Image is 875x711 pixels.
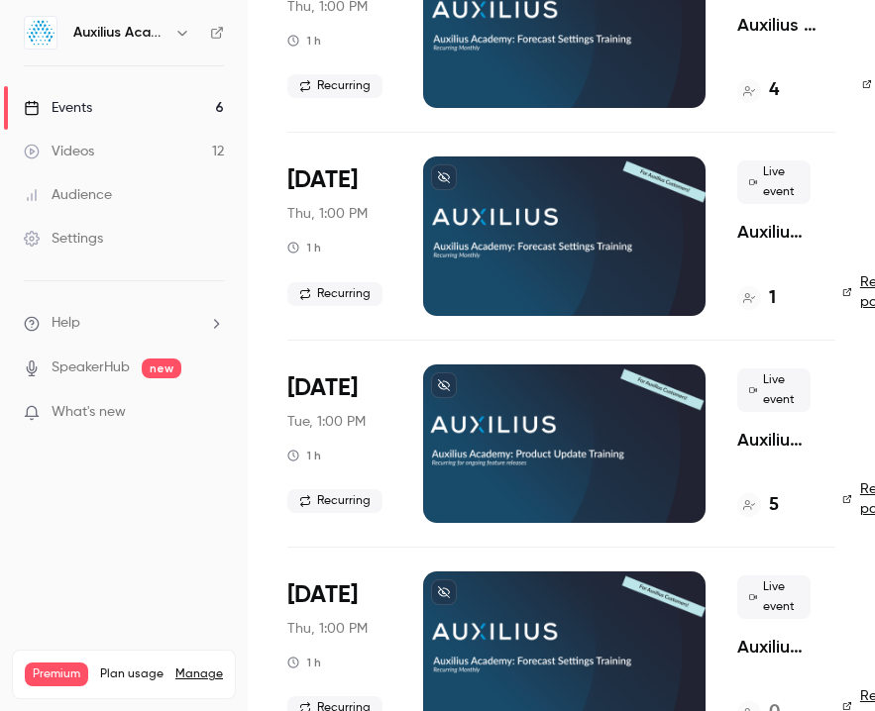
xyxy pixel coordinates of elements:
[287,164,358,196] span: [DATE]
[287,74,383,98] span: Recurring
[287,579,358,611] span: [DATE]
[73,23,166,43] h6: Auxilius Academy Recordings & Training Videos
[769,285,776,312] h4: 1
[287,412,366,432] span: Tue, 1:00 PM
[142,358,181,378] span: new
[287,448,321,463] div: 1 h
[52,357,130,378] a: SpeakerHub
[737,77,779,104] a: 4
[769,77,779,104] h4: 4
[737,160,811,204] span: Live event
[287,156,391,315] div: Sep 18 Thu, 1:00 PM (America/New York)
[287,489,383,513] span: Recurring
[769,492,779,519] h4: 5
[287,204,368,224] span: Thu, 1:00 PM
[287,364,391,523] div: Sep 30 Tue, 1:00 PM (America/New York)
[287,372,358,404] span: [DATE]
[737,428,811,452] a: Auxilius Academy: Product Updates
[200,404,224,422] iframe: Noticeable Trigger
[737,635,811,659] a: Auxilius Academy: Forecast Settings Training
[737,492,779,519] a: 5
[737,13,830,37] a: Auxilius Academy: Forecast Settings Training
[25,662,88,686] span: Premium
[287,33,321,49] div: 1 h
[24,229,103,249] div: Settings
[287,655,321,670] div: 1 h
[24,313,224,334] li: help-dropdown-opener
[175,666,223,682] a: Manage
[287,619,368,639] span: Thu, 1:00 PM
[737,368,811,412] span: Live event
[287,240,321,255] div: 1 h
[25,17,56,49] img: Auxilius Academy Recordings & Training Videos
[287,282,383,306] span: Recurring
[737,220,811,244] a: Auxilius Academy: Forecast Settings Training
[737,575,811,619] span: Live event
[100,666,164,682] span: Plan usage
[737,285,776,312] a: 1
[52,313,80,334] span: Help
[24,142,94,161] div: Videos
[52,402,126,423] span: What's new
[24,185,112,205] div: Audience
[24,98,92,118] div: Events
